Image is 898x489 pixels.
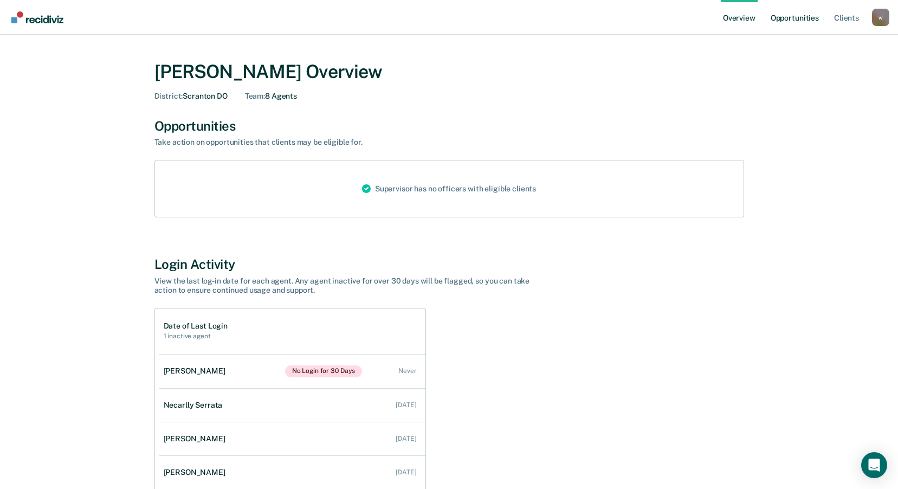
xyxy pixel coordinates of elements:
[164,332,228,340] h2: 1 inactive agent
[11,11,63,23] img: Recidiviz
[159,390,425,421] a: Necarlly Serrata [DATE]
[396,468,416,476] div: [DATE]
[164,434,230,443] div: [PERSON_NAME]
[285,365,363,377] span: No Login for 30 Days
[154,118,744,134] div: Opportunities
[396,401,416,409] div: [DATE]
[159,355,425,388] a: [PERSON_NAME]No Login for 30 Days Never
[159,423,425,454] a: [PERSON_NAME] [DATE]
[396,435,416,442] div: [DATE]
[154,256,744,272] div: Login Activity
[398,367,416,375] div: Never
[154,92,228,101] div: Scranton DO
[154,276,534,295] div: View the last log-in date for each agent. Any agent inactive for over 30 days will be flagged, so...
[164,468,230,477] div: [PERSON_NAME]
[245,92,265,100] span: Team :
[154,138,534,147] div: Take action on opportunities that clients may be eligible for.
[164,321,228,331] h1: Date of Last Login
[861,452,887,478] div: Open Intercom Messenger
[164,366,230,376] div: [PERSON_NAME]
[159,457,425,488] a: [PERSON_NAME] [DATE]
[154,92,183,100] span: District :
[872,9,889,26] button: Profile dropdown button
[164,401,227,410] div: Necarlly Serrata
[154,61,744,83] div: [PERSON_NAME] Overview
[353,160,545,217] div: Supervisor has no officers with eligible clients
[245,92,297,101] div: 8 Agents
[872,9,889,26] div: w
